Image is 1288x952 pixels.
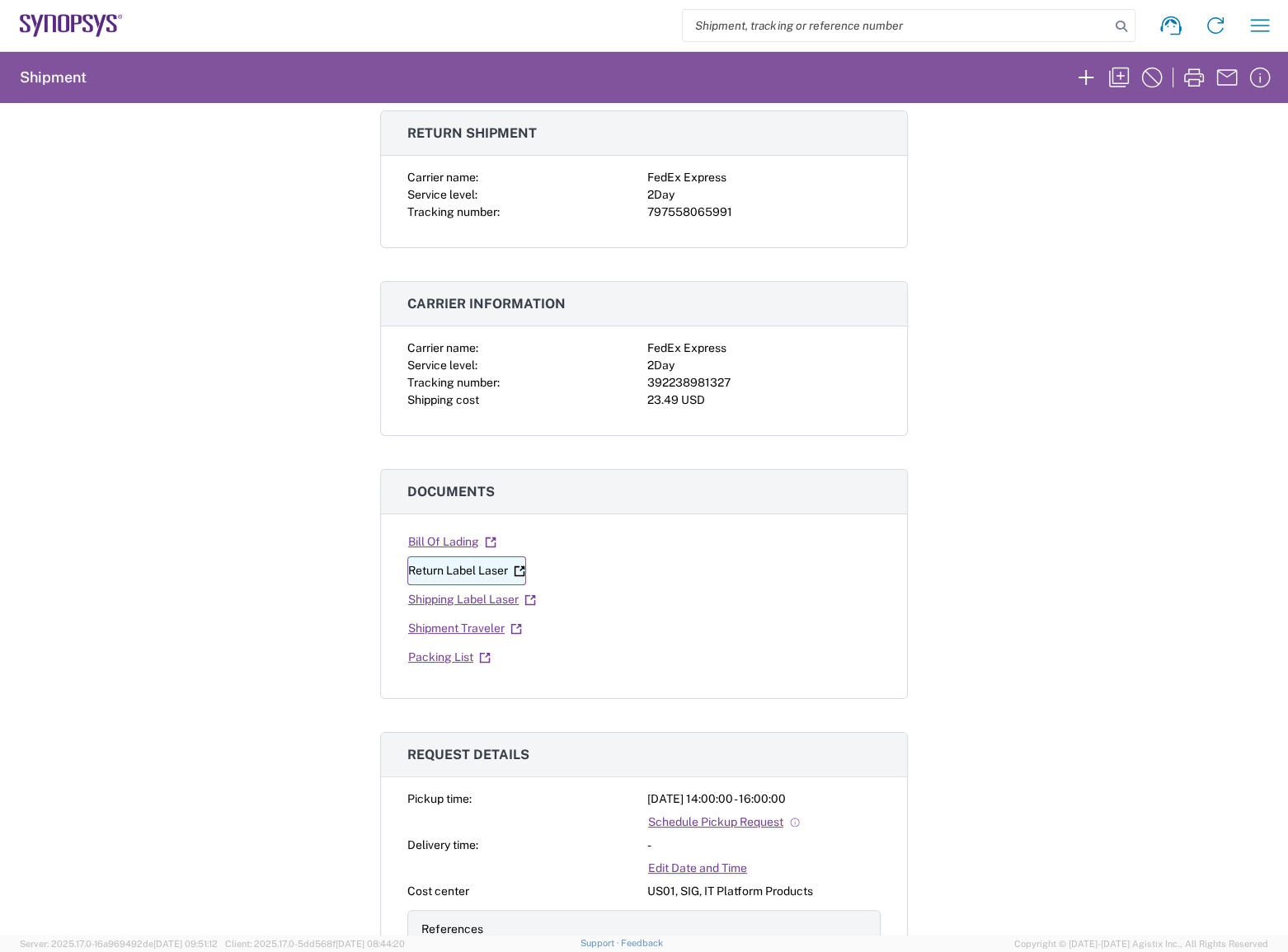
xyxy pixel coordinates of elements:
span: Documents [407,484,495,499]
span: Request details [407,747,529,762]
div: FedEx Express [647,169,881,186]
div: [DATE] 14:00:00 - 16:00:00 [647,790,881,808]
div: 23.49 USD [647,392,881,409]
div: 2Day [647,357,881,374]
a: Shipping Label Laser [407,585,537,614]
span: Carrier information [407,296,566,312]
a: Bill Of Lading [407,528,497,556]
span: [DATE] 08:44:20 [336,939,405,949]
span: [DATE] 09:51:12 [153,939,218,949]
span: Tracking number: [407,376,500,389]
span: Service level: [407,359,477,372]
h2: Shipment [20,68,87,87]
span: References [421,922,483,936]
span: Copyright © [DATE]-[DATE] Agistix Inc., All Rights Reserved [1014,936,1268,951]
div: 797558065991 [647,204,881,221]
span: Server: 2025.17.0-16a969492de [20,939,218,949]
a: Support [581,938,622,948]
a: Edit Date and Time [647,854,748,883]
a: Feedback [621,938,663,948]
a: Return Label Laser [407,556,526,585]
span: Carrier name: [407,171,478,184]
input: Shipment, tracking or reference number [683,10,1110,41]
div: 392238981327 [647,374,881,392]
span: Return shipment [407,125,537,141]
span: Service level: [407,188,477,201]
span: Shipping cost [407,393,479,406]
span: Cost center [407,884,469,898]
a: Schedule Pickup Request [647,808,801,837]
div: FedEx Express [647,340,881,357]
a: Shipment Traveler [407,614,523,643]
span: Carrier name: [407,341,478,354]
div: - [647,837,881,854]
div: 2Day [647,186,881,204]
div: US01, SIG, IT Platform Products [647,883,881,900]
span: Delivery time: [407,838,478,851]
a: Packing List [407,643,491,672]
span: Pickup time: [407,792,472,805]
span: Client: 2025.17.0-5dd568f [225,939,405,949]
span: Tracking number: [407,205,500,218]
